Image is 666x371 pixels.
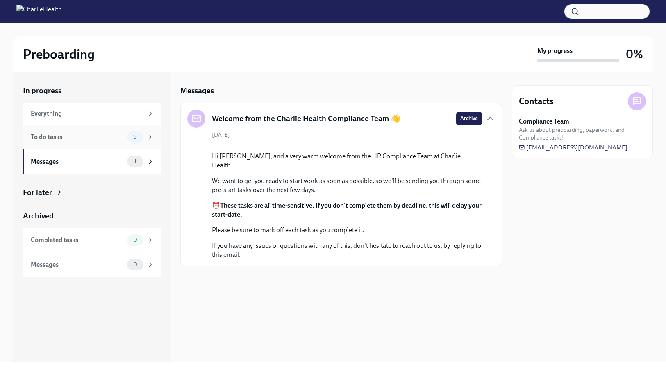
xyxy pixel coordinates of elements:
[212,201,482,219] p: ⏰
[23,187,161,198] a: For later
[23,187,52,198] div: For later
[519,95,554,108] h4: Contacts
[519,143,627,151] a: [EMAIL_ADDRESS][DOMAIN_NAME]
[212,176,482,195] p: We want to get you ready to start work as soon as possible, so we'll be sending you through some ...
[16,5,62,18] img: CharlieHealth
[212,226,482,235] p: Please be sure to mark off each task as you complete it.
[23,252,161,277] a: Messages0
[23,85,161,96] a: In progress
[31,236,124,245] div: Completed tasks
[212,152,482,170] p: Hi [PERSON_NAME], and a very warm welcome from the HR Compliance Team at Charlie Health.
[180,85,214,96] h5: Messages
[23,46,95,62] h2: Preboarding
[128,134,142,140] span: 9
[23,228,161,252] a: Completed tasks0
[626,47,643,62] h3: 0%
[129,158,141,165] span: 1
[128,261,142,268] span: 0
[212,241,482,259] p: If you have any issues or questions with any of this, don't hesitate to reach out to us, by reply...
[128,237,142,243] span: 0
[23,125,161,149] a: To do tasks9
[31,157,124,166] div: Messages
[31,260,124,269] div: Messages
[456,112,482,125] button: Archive
[31,109,143,118] div: Everything
[23,103,161,125] a: Everything
[460,115,478,123] span: Archive
[23,149,161,174] a: Messages1
[537,46,573,55] strong: My progress
[212,131,230,139] span: [DATE]
[519,117,569,126] strong: Compliance Team
[23,211,161,221] a: Archived
[519,126,646,142] span: Ask us about preboarding, paperwork, and Compliance tasks!
[212,113,400,124] h5: Welcome from the Charlie Health Compliance Team 👋
[31,133,124,142] div: To do tasks
[212,202,482,218] strong: These tasks are all time-sensitive. If you don't complete them by deadline, this will delay your ...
